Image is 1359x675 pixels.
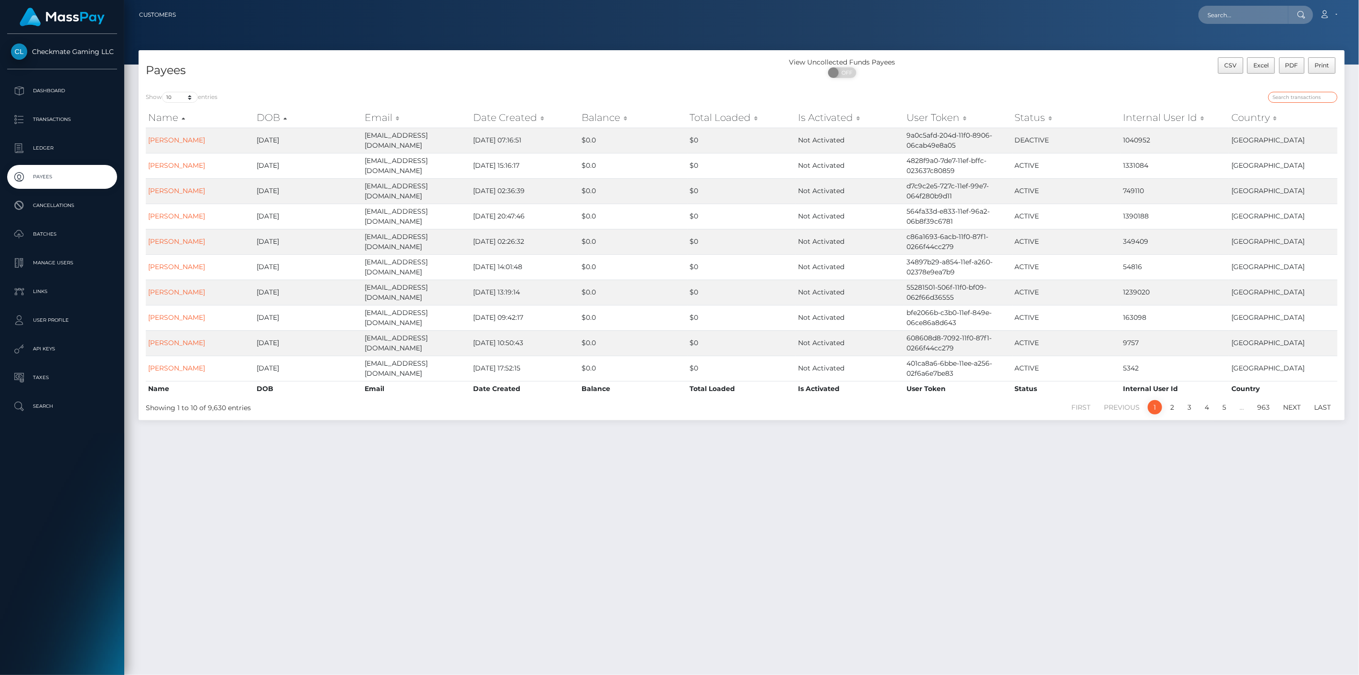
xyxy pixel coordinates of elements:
[11,198,113,213] p: Cancellations
[1121,108,1229,127] th: Internal User Id: activate to sort column ascending
[148,313,205,322] a: [PERSON_NAME]
[1229,108,1337,127] th: Country: activate to sort column ascending
[904,305,1013,330] td: bfe2066b-c3b0-11ef-849e-06ce86a8d643
[11,313,113,327] p: User Profile
[796,305,904,330] td: Not Activated
[1229,356,1337,381] td: [GEOGRAPHIC_DATA]
[579,254,688,280] td: $0.0
[11,284,113,299] p: Links
[471,356,579,381] td: [DATE] 17:52:15
[1013,108,1121,127] th: Status: activate to sort column ascending
[904,229,1013,254] td: c86a1693-6acb-11f0-87f1-0266f44cc279
[146,108,254,127] th: Name: activate to sort column ascending
[579,229,688,254] td: $0.0
[688,178,796,204] td: $0
[1224,62,1237,69] span: CSV
[688,381,796,396] th: Total Loaded
[1013,204,1121,229] td: ACTIVE
[1229,128,1337,153] td: [GEOGRAPHIC_DATA]
[1121,128,1229,153] td: 1040952
[1229,254,1337,280] td: [GEOGRAPHIC_DATA]
[796,280,904,305] td: Not Activated
[1268,92,1337,103] input: Search transactions
[11,399,113,414] p: Search
[7,194,117,218] a: Cancellations
[796,381,904,396] th: Is Activated
[7,251,117,275] a: Manage Users
[471,153,579,178] td: [DATE] 15:16:17
[7,108,117,131] a: Transactions
[579,330,688,356] td: $0.0
[1013,305,1121,330] td: ACTIVE
[11,227,113,241] p: Batches
[904,153,1013,178] td: 4828f9a0-7de7-11ef-bffc-023637c80859
[1218,57,1243,74] button: CSV
[579,280,688,305] td: $0.0
[11,84,113,98] p: Dashboard
[362,330,471,356] td: [EMAIL_ADDRESS][DOMAIN_NAME]
[254,280,363,305] td: [DATE]
[796,356,904,381] td: Not Activated
[11,141,113,155] p: Ledger
[254,305,363,330] td: [DATE]
[7,222,117,246] a: Batches
[688,280,796,305] td: $0
[1121,381,1229,396] th: Internal User Id
[148,364,205,372] a: [PERSON_NAME]
[254,356,363,381] td: [DATE]
[796,330,904,356] td: Not Activated
[1229,178,1337,204] td: [GEOGRAPHIC_DATA]
[7,136,117,160] a: Ledger
[362,381,471,396] th: Email
[254,178,363,204] td: [DATE]
[362,153,471,178] td: [EMAIL_ADDRESS][DOMAIN_NAME]
[471,280,579,305] td: [DATE] 13:19:14
[1252,400,1275,414] a: 963
[904,381,1013,396] th: User Token
[904,178,1013,204] td: d7c9c2e5-727c-11ef-99e7-064f280b9d11
[904,254,1013,280] td: 34897b29-a854-11ef-a260-02378e9ea7b9
[362,280,471,305] td: [EMAIL_ADDRESS][DOMAIN_NAME]
[904,330,1013,356] td: 608608d8-7092-11f0-87f1-0266f44cc279
[1013,330,1121,356] td: ACTIVE
[688,204,796,229] td: $0
[688,128,796,153] td: $0
[362,305,471,330] td: [EMAIL_ADDRESS][DOMAIN_NAME]
[471,305,579,330] td: [DATE] 09:42:17
[688,229,796,254] td: $0
[1229,381,1337,396] th: Country
[1013,229,1121,254] td: ACTIVE
[1121,204,1229,229] td: 1390188
[1315,62,1329,69] span: Print
[471,128,579,153] td: [DATE] 07:16:51
[148,262,205,271] a: [PERSON_NAME]
[1013,128,1121,153] td: DEACTIVE
[1278,400,1306,414] a: Next
[742,57,943,67] div: View Uncollected Funds Payees
[579,108,688,127] th: Balance: activate to sort column ascending
[7,47,117,56] span: Checkmate Gaming LLC
[148,212,205,220] a: [PERSON_NAME]
[904,204,1013,229] td: 564fa33d-e833-11ef-96a2-06b8f39c6781
[796,128,904,153] td: Not Activated
[148,288,205,296] a: [PERSON_NAME]
[1121,356,1229,381] td: 5342
[1013,153,1121,178] td: ACTIVE
[7,280,117,304] a: Links
[362,204,471,229] td: [EMAIL_ADDRESS][DOMAIN_NAME]
[7,308,117,332] a: User Profile
[1121,153,1229,178] td: 1331084
[1229,280,1337,305] td: [GEOGRAPHIC_DATA]
[1198,6,1288,24] input: Search...
[796,204,904,229] td: Not Activated
[162,92,198,103] select: Showentries
[1217,400,1231,414] a: 5
[7,79,117,103] a: Dashboard
[1013,178,1121,204] td: ACTIVE
[1308,57,1336,74] button: Print
[796,178,904,204] td: Not Activated
[7,394,117,418] a: Search
[688,108,796,127] th: Total Loaded: activate to sort column ascending
[1013,381,1121,396] th: Status
[148,136,205,144] a: [PERSON_NAME]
